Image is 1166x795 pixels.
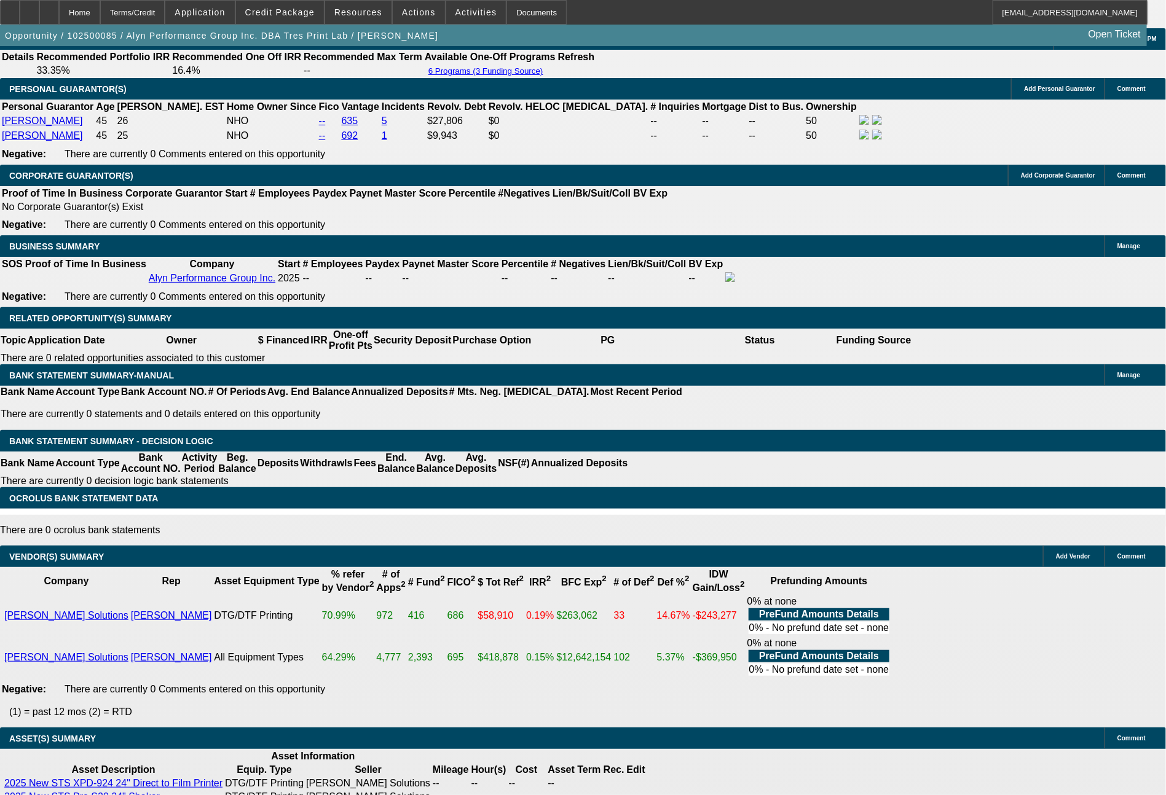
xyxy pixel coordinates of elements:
b: Lien/Bk/Suit/Coll [608,259,686,269]
img: facebook-icon.png [859,115,869,125]
span: There are currently 0 Comments entered on this opportunity [65,684,325,694]
td: 50 [805,114,857,128]
td: 45 [95,114,115,128]
td: 64.29% [321,637,375,678]
b: Prefunding Amounts [771,576,868,586]
td: $58,910 [477,595,524,636]
span: Resources [334,7,382,17]
th: IRR [310,329,328,352]
sup: 2 [369,580,374,589]
th: Equip. Type [224,764,304,776]
th: # Of Periods [208,386,267,398]
td: 695 [447,637,476,678]
th: Edit [626,764,646,776]
span: VENDOR(S) SUMMARY [9,552,104,562]
td: $9,943 [427,129,487,143]
b: # Fund [408,577,445,587]
b: Revolv. HELOC [MEDICAL_DATA]. [489,101,648,112]
b: Negative: [2,149,46,159]
img: linkedin-icon.png [872,115,882,125]
th: Annualized Deposits [350,386,448,398]
b: Lien/Bk/Suit/Coll [553,188,631,198]
a: Open Ticket [1084,24,1146,45]
button: 6 Programs (3 Funding Source) [425,66,547,76]
td: 33.35% [36,65,170,77]
span: There are currently 0 Comments entered on this opportunity [65,219,325,230]
b: Percentile [449,188,495,198]
b: Paynet Master Score [403,259,499,269]
sup: 2 [401,580,406,589]
b: # of Apps [377,569,406,593]
th: Refresh [557,51,596,63]
th: Avg. Deposits [455,452,498,475]
th: Deposits [257,452,300,475]
b: Asset Term Rec. [548,764,624,775]
td: -$243,277 [692,595,746,636]
b: Asset Equipment Type [214,576,319,586]
td: 2,393 [408,637,446,678]
span: OCROLUS BANK STATEMENT DATA [9,493,158,503]
span: There are currently 0 Comments entered on this opportunity [65,149,325,159]
span: RELATED OPPORTUNITY(S) SUMMARY [9,313,171,323]
div: 0% at none [747,596,891,635]
th: Owner [106,329,258,352]
th: Proof of Time In Business [1,187,124,200]
td: NHO [226,129,317,143]
td: $263,062 [556,595,612,636]
th: End. Balance [377,452,416,475]
p: (1) = past 12 mos (2) = RTD [9,707,1166,718]
th: One-off Profit Pts [328,329,373,352]
b: PreFund Amounts Details [759,651,879,661]
a: Alyn Performance Group Inc. [149,273,275,283]
td: 0.19% [526,595,554,636]
td: -$369,950 [692,637,746,678]
th: Bank Account NO. [120,452,181,475]
button: Resources [325,1,392,24]
td: No Corporate Guarantor(s) Exist [1,201,673,213]
b: FICO [447,577,476,587]
span: Bank Statement Summary - Decision Logic [9,436,213,446]
sup: 2 [602,574,607,584]
sup: 2 [650,574,654,584]
b: [PERSON_NAME]. EST [117,101,224,112]
th: Beg. Balance [218,452,256,475]
b: Def % [658,577,690,587]
th: Account Type [55,386,120,398]
div: -- [502,273,548,284]
b: Seller [355,764,382,775]
b: Negative: [2,219,46,230]
span: Comment [1117,85,1146,92]
a: [PERSON_NAME] [2,130,83,141]
b: Asset Description [72,764,156,775]
td: 102 [613,637,655,678]
b: Percentile [502,259,548,269]
b: BFC Exp [561,577,607,587]
td: DTG/DTF Printing [224,777,304,789]
td: All Equipment Types [213,637,320,678]
td: 50 [805,129,857,143]
td: 25 [117,129,225,143]
b: Mileage [433,764,469,775]
td: -- [432,777,470,789]
a: -- [319,116,326,126]
b: $ Tot Ref [478,577,524,587]
td: -- [508,777,545,789]
td: 16.4% [171,65,302,77]
span: Comment [1117,735,1146,742]
td: -- [303,65,423,77]
span: BUSINESS SUMMARY [9,241,100,251]
sup: 2 [471,574,475,584]
b: Vantage [342,101,379,112]
b: Revolv. Debt [427,101,486,112]
th: PG [532,329,683,352]
b: Dist to Bus. [749,101,804,112]
span: Manage [1117,243,1140,249]
b: # of Def [614,577,655,587]
span: There are currently 0 Comments entered on this opportunity [65,291,325,302]
b: Start [225,188,247,198]
b: Asset Information [271,751,355,761]
span: CORPORATE GUARANTOR(S) [9,171,133,181]
td: -- [364,272,400,285]
th: Funding Source [836,329,912,352]
th: SOS [1,258,23,270]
